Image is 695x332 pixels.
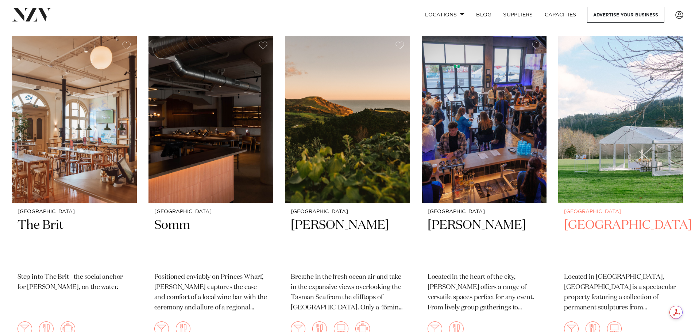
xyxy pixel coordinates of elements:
[470,7,497,23] a: BLOG
[428,272,541,313] p: Located in the heart of the city, [PERSON_NAME] offers a range of versatile spaces perfect for an...
[564,217,677,266] h2: [GEOGRAPHIC_DATA]
[291,217,404,266] h2: [PERSON_NAME]
[291,272,404,313] p: Breathe in the fresh ocean air and take in the expansive views overlooking the Tasman Sea from th...
[154,272,268,313] p: Positioned enviably on Princes Wharf, [PERSON_NAME] captures the ease and comfort of a local wine...
[587,7,664,23] a: Advertise your business
[18,209,131,215] small: [GEOGRAPHIC_DATA]
[154,217,268,266] h2: Somm
[539,7,582,23] a: Capacities
[18,217,131,266] h2: The Brit
[291,209,404,215] small: [GEOGRAPHIC_DATA]
[419,7,470,23] a: Locations
[497,7,538,23] a: SUPPLIERS
[12,8,51,21] img: nzv-logo.png
[564,272,677,313] p: Located in [GEOGRAPHIC_DATA], [GEOGRAPHIC_DATA] is a spectacular property featuring a collection ...
[154,209,268,215] small: [GEOGRAPHIC_DATA]
[18,272,131,293] p: Step into The Brit - the social anchor for [PERSON_NAME], on the water.
[564,209,677,215] small: [GEOGRAPHIC_DATA]
[428,217,541,266] h2: [PERSON_NAME]
[428,209,541,215] small: [GEOGRAPHIC_DATA]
